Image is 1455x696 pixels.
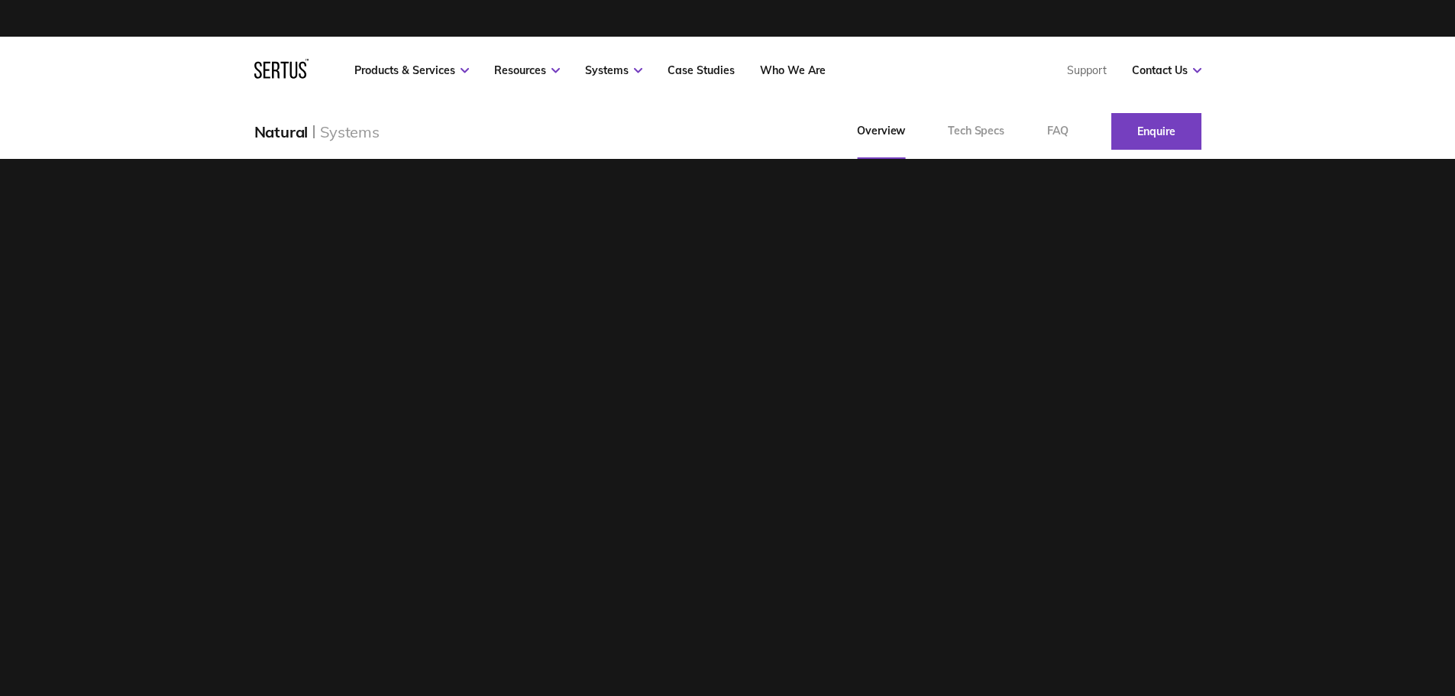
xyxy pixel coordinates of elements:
a: Contact Us [1132,63,1201,77]
a: Systems [585,63,642,77]
a: Support [1067,63,1107,77]
a: FAQ [1026,104,1090,159]
a: Case Studies [668,63,735,77]
a: Enquire [1111,113,1201,150]
div: Natural [254,122,309,141]
a: Products & Services [354,63,469,77]
a: Tech Specs [926,104,1026,159]
a: Resources [494,63,560,77]
a: Who We Are [760,63,826,77]
div: Systems [320,122,380,141]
